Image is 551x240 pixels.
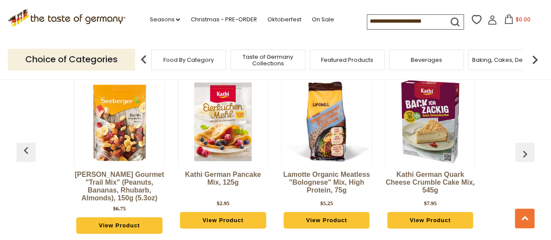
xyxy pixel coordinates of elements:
a: View Product [387,212,473,229]
img: next arrow [526,51,544,68]
a: [PERSON_NAME] Gourmet "Trail Mix" (Peanuts, Bananas, Rhubarb, Almonds), 150g (5.3oz) [74,171,165,202]
img: Kathi German Quark Cheese Crumble Cake Mix, 545g [386,78,474,166]
a: Beverages [411,57,442,63]
a: Baking, Cakes, Desserts [472,57,540,63]
button: $0.00 [499,14,536,27]
a: Oktoberfest [267,15,301,24]
a: Lamotte Organic Meatless "Bolognese" Mix, high Protein, 75g [281,171,372,197]
a: View Product [180,212,266,229]
img: previous arrow [135,51,152,68]
div: $6.75 [113,204,125,213]
a: Kathi German Quark Cheese Crumble Cake Mix, 545g [385,171,476,197]
p: Choice of Categories [8,49,135,70]
img: Kathi German Pancake Mix, 125g [179,78,267,166]
a: Taste of Germany Collections [233,54,303,67]
a: Seasons [149,15,180,24]
div: $7.95 [424,199,436,208]
a: On Sale [311,15,334,24]
a: Christmas - PRE-ORDER [190,15,257,24]
div: $5.25 [320,199,333,208]
a: View Product [76,217,162,234]
img: Seeberger Gourmet [75,78,164,166]
a: Featured Products [321,57,373,63]
img: previous arrow [19,144,33,158]
img: Lamotte Organic Meatless [282,78,371,166]
div: $2.95 [216,199,229,208]
a: View Product [284,212,369,229]
a: Food By Category [163,57,214,63]
img: previous arrow [518,147,532,161]
a: Kathi German Pancake Mix, 125g [178,171,268,197]
span: $0.00 [515,16,530,23]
